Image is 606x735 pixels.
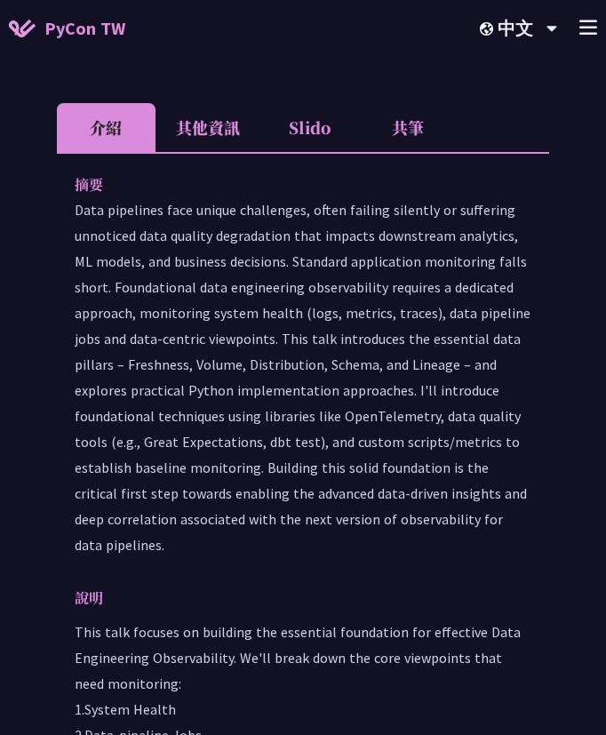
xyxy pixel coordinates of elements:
li: 其他資訊 [155,103,260,152]
a: PyCon TW [9,6,125,51]
p: 說明 [75,585,496,611]
li: 介紹 [57,103,155,152]
p: 摘要 [75,172,496,197]
li: Slido [260,103,359,152]
img: Home icon of PyCon TW 2025 [9,20,36,37]
img: Locale Icon [480,22,498,36]
p: Data pipelines face unique challenges, often failing silently or suffering unnoticed data quality... [75,197,531,558]
li: 共筆 [359,103,458,152]
span: PyCon TW [44,15,125,42]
